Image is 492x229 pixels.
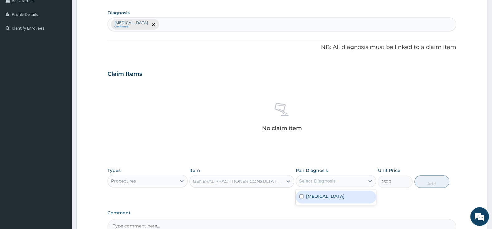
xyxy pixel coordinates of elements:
[378,167,400,173] label: Unit Price
[193,178,283,184] div: GENERAL PRACTITIONER CONSULTATION FOLLOW UP
[12,31,25,47] img: d_794563401_company_1708531726252_794563401
[107,43,456,51] p: NB: All diagnosis must be linked to a claim item
[189,167,200,173] label: Item
[107,71,142,78] h3: Claim Items
[102,3,117,18] div: Minimize live chat window
[36,72,86,135] span: We're online!
[306,193,345,199] label: [MEDICAL_DATA]
[111,178,136,184] div: Procedures
[151,22,156,27] span: remove selection option
[299,178,336,184] div: Select Diagnosis
[114,20,148,25] p: [MEDICAL_DATA]
[414,175,449,188] button: Add
[107,10,130,16] label: Diagnosis
[114,25,148,28] small: Confirmed
[107,210,456,216] label: Comment
[296,167,328,173] label: Pair Diagnosis
[262,125,302,131] p: No claim item
[32,35,105,43] div: Chat with us now
[107,168,121,173] label: Types
[3,158,119,180] textarea: Type your message and hit 'Enter'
